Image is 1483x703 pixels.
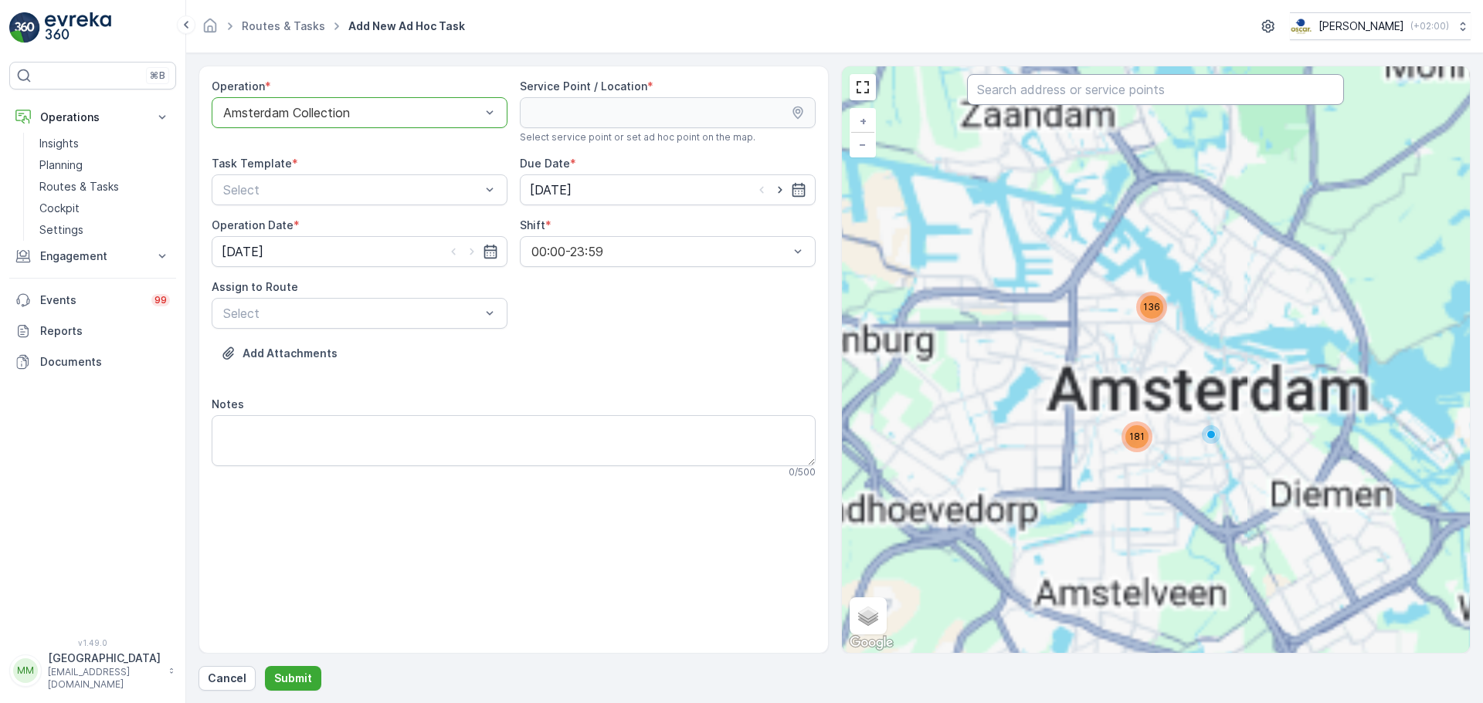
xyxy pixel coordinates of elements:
a: Events99 [9,285,176,316]
p: 0 / 500 [789,466,816,478]
span: 181 [1129,431,1145,442]
label: Task Template [212,157,292,170]
p: Settings [39,222,83,238]
a: Routes & Tasks [242,19,325,32]
button: [PERSON_NAME](+02:00) [1290,12,1471,40]
span: Add New Ad Hoc Task [345,19,468,34]
label: Shift [520,218,545,232]
a: Planning [33,154,176,176]
a: Zoom In [851,110,874,133]
p: [EMAIL_ADDRESS][DOMAIN_NAME] [48,666,161,691]
a: Open this area in Google Maps (opens a new window) [846,633,897,653]
p: Routes & Tasks [39,179,119,194]
span: + [860,114,867,127]
a: Insights [33,133,176,154]
div: 181 [1122,421,1152,452]
img: basis-logo_rgb2x.png [1290,18,1312,35]
label: Operation Date [212,218,294,232]
button: Submit [265,666,321,691]
a: Zoom Out [851,133,874,156]
div: MM [13,658,38,683]
label: Operation [212,79,265,93]
button: Upload File [212,341,347,366]
p: Engagement [40,248,145,264]
p: Select [223,181,480,199]
a: Cockpit [33,198,176,219]
p: Events [40,292,142,308]
p: 99 [154,294,167,306]
a: View Fullscreen [851,76,874,99]
input: dd/mm/yyyy [520,174,816,205]
span: 136 [1143,301,1160,313]
p: Select [223,304,480,323]
a: Routes & Tasks [33,176,176,198]
span: Select service point or set ad hoc point on the map. [520,131,755,144]
p: ( +02:00 ) [1410,20,1449,32]
div: 136 [1136,292,1167,323]
a: Documents [9,346,176,377]
p: [GEOGRAPHIC_DATA] [48,651,161,666]
img: Google [846,633,897,653]
label: Service Point / Location [520,79,647,93]
p: Documents [40,354,170,370]
a: Homepage [202,23,219,36]
button: Operations [9,102,176,133]
label: Notes [212,397,244,411]
label: Due Date [520,157,570,170]
p: Cancel [208,671,246,686]
label: Assign to Route [212,280,298,293]
button: MM[GEOGRAPHIC_DATA][EMAIL_ADDRESS][DOMAIN_NAME] [9,651,176,691]
span: v 1.49.0 [9,638,176,647]
img: logo_light-DOdMpM7g.png [45,12,111,43]
span: − [859,137,867,150]
p: Operations [40,110,145,125]
p: Reports [40,323,170,339]
p: Add Attachments [243,346,338,361]
p: Insights [39,136,79,151]
img: logo [9,12,40,43]
p: ⌘B [150,69,165,82]
button: Engagement [9,241,176,272]
input: Search address or service points [967,74,1344,105]
input: dd/mm/yyyy [212,236,507,267]
a: Layers [851,599,885,633]
a: Settings [33,219,176,241]
button: Cancel [199,666,256,691]
a: Reports [9,316,176,346]
p: Planning [39,157,83,173]
p: [PERSON_NAME] [1318,19,1404,34]
p: Submit [274,671,312,686]
p: Cockpit [39,201,80,216]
